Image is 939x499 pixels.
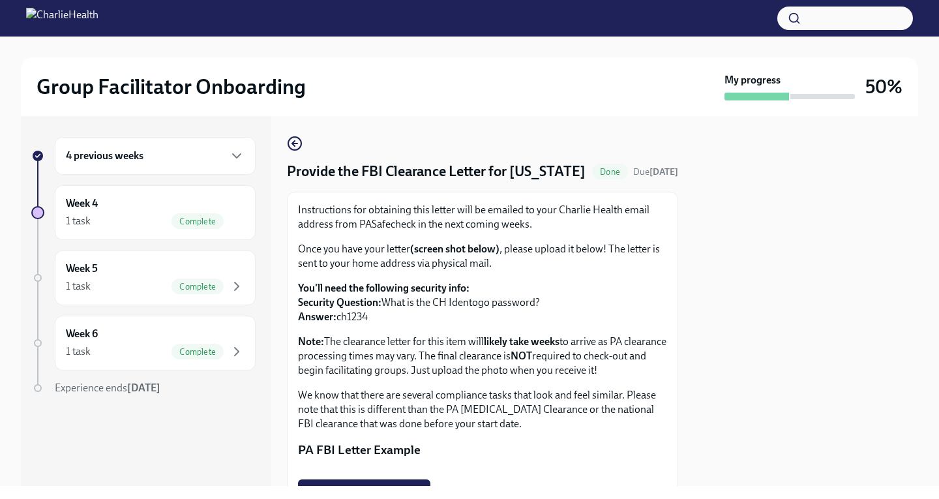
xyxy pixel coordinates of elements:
strong: You'll need the following security info: [298,282,469,294]
span: Complete [171,282,224,292]
strong: [DATE] [649,166,678,177]
h6: Week 6 [66,327,98,341]
p: What is the CH Identogo password? ch1234 [298,281,667,324]
span: Done [592,167,628,177]
a: Week 41 taskComplete [31,185,256,240]
h4: Provide the FBI Clearance Letter for [US_STATE] [287,162,586,181]
div: 1 task [66,344,91,359]
h6: 4 previous weeks [66,149,143,163]
p: The clearance letter for this item will to arrive as PA clearance processing times may vary. The ... [298,335,667,378]
p: PA FBI Letter Example [298,442,667,459]
div: 1 task [66,214,91,228]
h6: Week 5 [66,262,98,276]
strong: Answer: [298,310,336,323]
strong: (screen shot below) [410,243,499,255]
strong: My progress [724,73,781,87]
p: Once you have your letter , please upload it below! The letter is sent to your home address via p... [298,242,667,271]
strong: likely take weeks [484,335,559,348]
a: Week 51 taskComplete [31,250,256,305]
span: Complete [171,217,224,226]
span: Experience ends [55,382,160,394]
div: 1 task [66,279,91,294]
span: Due [633,166,678,177]
strong: [DATE] [127,382,160,394]
strong: Security Question: [298,296,381,309]
span: Complete [171,347,224,357]
p: We know that there are several compliance tasks that look and feel similar. Please note that this... [298,388,667,431]
span: 20251012_120255.jpg [307,486,421,499]
strong: NOT [511,350,532,362]
strong: Note: [298,335,324,348]
h2: Group Facilitator Onboarding [37,74,306,100]
h6: Week 4 [66,196,98,211]
p: Instructions for obtaining this letter will be emailed to your Charlie Health email address from ... [298,203,667,232]
h3: 50% [865,75,902,98]
span: October 28th, 2025 09:00 [633,166,678,178]
img: CharlieHealth [26,8,98,29]
div: 4 previous weeks [55,137,256,175]
a: Week 61 taskComplete [31,316,256,370]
